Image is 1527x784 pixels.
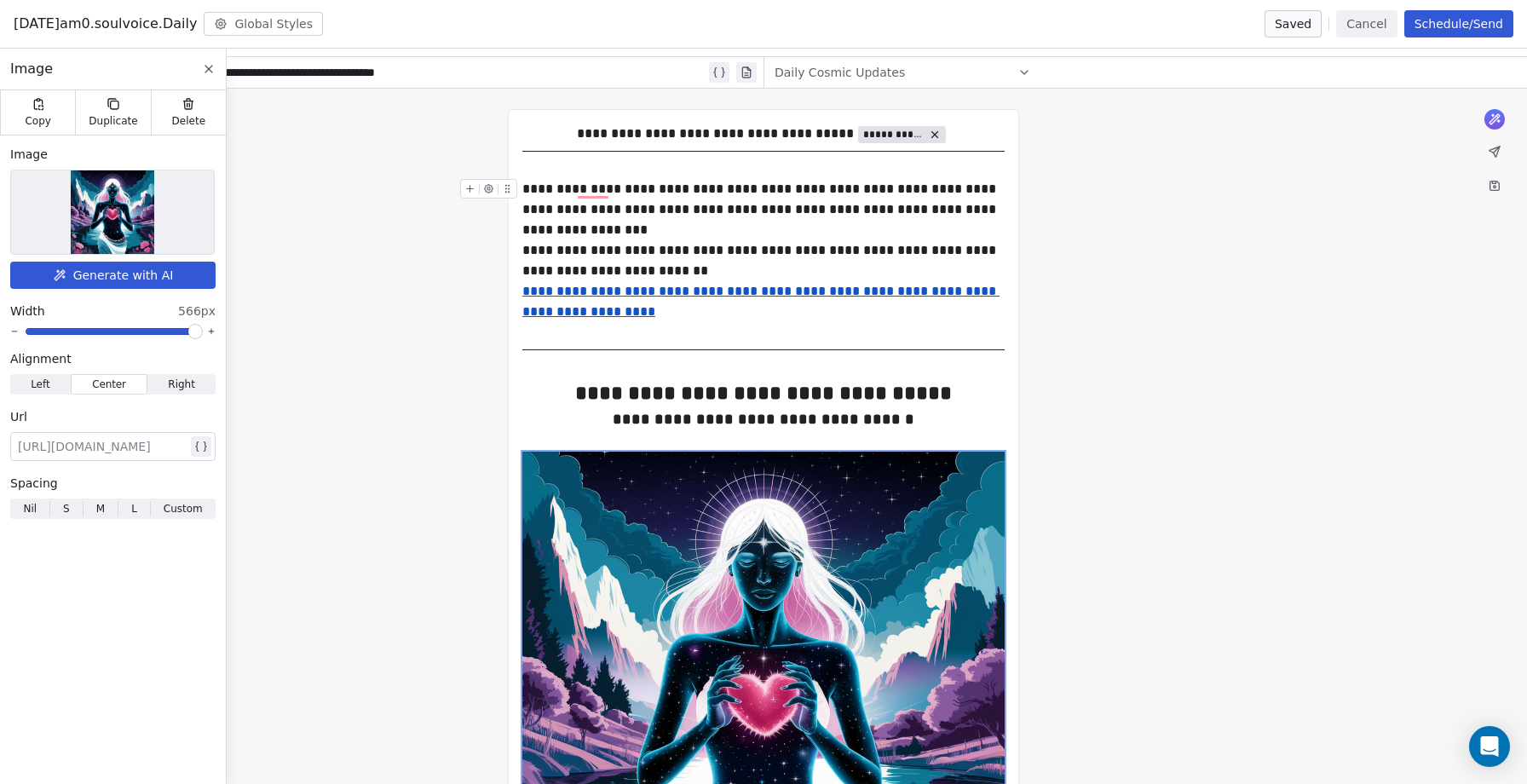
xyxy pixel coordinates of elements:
[10,303,45,320] span: Width
[10,408,27,425] span: Url
[131,501,137,516] span: L
[10,59,53,79] span: Image
[10,262,216,289] button: Generate with AI
[14,14,197,34] span: [DATE]am0.soulvoice.Daily
[1265,10,1322,37] button: Saved
[172,114,206,128] span: Delete
[1404,10,1513,37] button: Schedule/Send
[10,146,48,163] span: Image
[89,114,137,128] span: Duplicate
[204,12,323,36] button: Global Styles
[178,303,216,320] span: 566px
[23,501,37,516] span: Nil
[10,475,58,492] span: Spacing
[1469,726,1510,767] div: Open Intercom Messenger
[71,170,154,254] img: Selected image
[96,501,105,516] span: M
[168,377,195,392] span: Right
[1336,10,1397,37] button: Cancel
[63,501,70,516] span: S
[164,501,203,516] span: Custom
[10,350,72,367] span: Alignment
[775,64,905,81] span: Daily Cosmic Updates
[25,114,51,128] span: Copy
[31,377,50,392] span: Left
